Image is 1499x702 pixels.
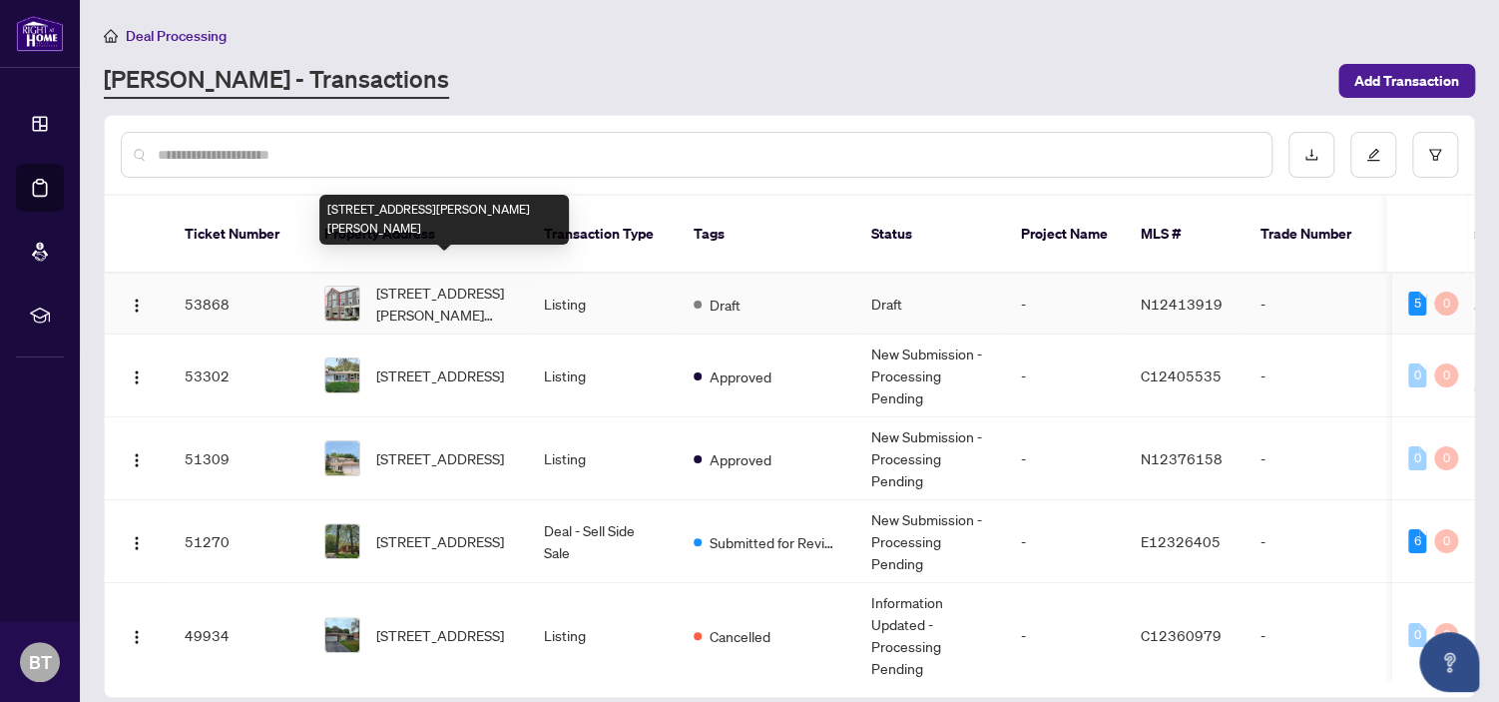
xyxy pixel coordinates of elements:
img: Logo [129,369,145,385]
th: Status [855,196,1005,274]
th: Property Address [308,196,528,274]
button: Logo [121,525,153,557]
td: - [1245,500,1384,583]
th: Transaction Type [528,196,678,274]
span: N12376158 [1141,449,1223,467]
td: Listing [528,335,678,417]
td: Listing [528,583,678,688]
td: Listing [528,274,678,335]
td: - [1245,274,1384,335]
img: thumbnail-img [325,524,359,558]
td: Deal - Sell Side Sale [528,500,678,583]
span: Approved [710,448,771,470]
img: Logo [129,298,145,314]
div: [STREET_ADDRESS][PERSON_NAME][PERSON_NAME] [319,195,569,245]
td: Listing [528,417,678,500]
span: home [104,29,118,43]
span: Add Transaction [1354,65,1459,97]
span: [STREET_ADDRESS] [376,364,504,386]
span: C12405535 [1141,366,1222,384]
td: - [1005,274,1125,335]
img: thumbnail-img [325,618,359,652]
div: 0 [1434,623,1458,647]
td: New Submission - Processing Pending [855,417,1005,500]
img: logo [16,15,64,52]
img: thumbnail-img [325,358,359,392]
span: Deal Processing [126,27,227,45]
td: New Submission - Processing Pending [855,500,1005,583]
span: BT [29,648,52,676]
span: download [1304,148,1318,162]
span: N12413919 [1141,295,1223,313]
div: 0 [1434,529,1458,553]
img: Logo [129,452,145,468]
div: 6 [1408,529,1426,553]
img: thumbnail-img [325,441,359,475]
td: Draft [855,274,1005,335]
span: edit [1366,148,1380,162]
button: download [1288,132,1334,178]
div: 0 [1434,363,1458,387]
td: 51270 [169,500,308,583]
th: Tags [678,196,855,274]
div: 0 [1434,446,1458,470]
td: 51309 [169,417,308,500]
span: [STREET_ADDRESS] [376,447,504,469]
td: Information Updated - Processing Pending [855,583,1005,688]
img: Logo [129,535,145,551]
img: Logo [129,629,145,645]
div: 0 [1408,446,1426,470]
button: edit [1350,132,1396,178]
a: [PERSON_NAME] - Transactions [104,63,449,99]
div: 0 [1408,623,1426,647]
td: - [1005,500,1125,583]
div: 5 [1408,292,1426,316]
th: MLS # [1125,196,1245,274]
td: - [1005,335,1125,417]
th: Ticket Number [169,196,308,274]
td: New Submission - Processing Pending [855,335,1005,417]
img: thumbnail-img [325,287,359,321]
span: C12360979 [1141,626,1222,644]
span: filter [1428,148,1442,162]
button: Add Transaction [1338,64,1475,98]
button: filter [1412,132,1458,178]
span: E12326405 [1141,532,1221,550]
button: Open asap [1419,632,1479,692]
td: - [1005,583,1125,688]
span: Submitted for Review [710,531,839,553]
button: Logo [121,288,153,320]
span: Approved [710,365,771,387]
div: 0 [1408,363,1426,387]
td: - [1245,417,1384,500]
div: 0 [1434,292,1458,316]
button: Logo [121,442,153,474]
td: 49934 [169,583,308,688]
td: 53868 [169,274,308,335]
span: [STREET_ADDRESS][PERSON_NAME][PERSON_NAME] [376,282,512,326]
th: Trade Number [1245,196,1384,274]
td: - [1005,417,1125,500]
span: [STREET_ADDRESS] [376,624,504,646]
button: Logo [121,359,153,391]
span: Draft [710,294,741,316]
span: Cancelled [710,625,770,647]
th: Project Name [1005,196,1125,274]
span: [STREET_ADDRESS] [376,530,504,552]
td: 53302 [169,335,308,417]
td: - [1245,335,1384,417]
td: - [1245,583,1384,688]
button: Logo [121,619,153,651]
